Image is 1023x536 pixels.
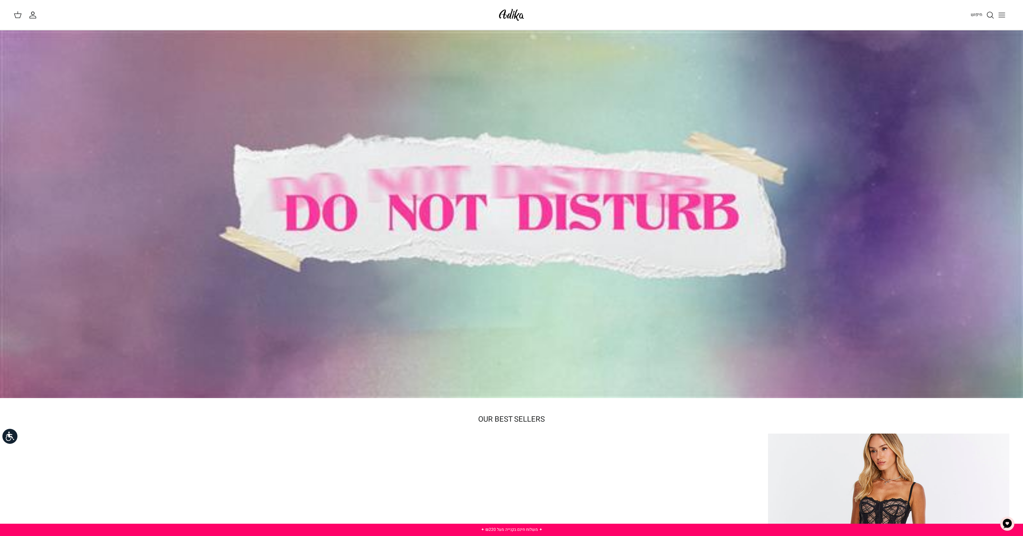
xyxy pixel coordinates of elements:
[971,11,982,18] span: חיפוש
[481,526,542,533] a: ✦ משלוח חינם בקנייה מעל ₪220 ✦
[497,7,526,23] img: Adika IL
[971,11,994,19] a: חיפוש
[29,11,40,19] a: החשבון שלי
[478,414,545,425] a: OUR BEST SELLERS
[997,513,1018,534] button: צ'אט
[994,8,1009,23] button: Toggle menu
